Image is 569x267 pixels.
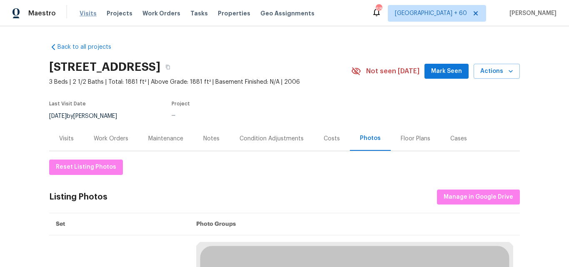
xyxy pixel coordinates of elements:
[56,162,116,172] span: Reset Listing Photos
[190,213,520,235] th: Photo Groups
[107,9,132,17] span: Projects
[324,135,340,143] div: Costs
[49,43,129,51] a: Back to all projects
[450,135,467,143] div: Cases
[160,60,175,75] button: Copy Address
[172,101,190,106] span: Project
[190,10,208,16] span: Tasks
[376,5,382,13] div: 681
[260,9,314,17] span: Geo Assignments
[49,111,127,121] div: by [PERSON_NAME]
[395,9,467,17] span: [GEOGRAPHIC_DATA] + 60
[49,160,123,175] button: Reset Listing Photos
[94,135,128,143] div: Work Orders
[506,9,557,17] span: [PERSON_NAME]
[474,64,520,79] button: Actions
[437,190,520,205] button: Manage in Google Drive
[142,9,180,17] span: Work Orders
[444,192,513,202] span: Manage in Google Drive
[28,9,56,17] span: Maestro
[49,113,67,119] span: [DATE]
[240,135,304,143] div: Condition Adjustments
[80,9,97,17] span: Visits
[49,193,107,201] div: Listing Photos
[203,135,220,143] div: Notes
[172,111,332,117] div: ...
[218,9,250,17] span: Properties
[148,135,183,143] div: Maintenance
[49,63,160,71] h2: [STREET_ADDRESS]
[480,66,513,77] span: Actions
[401,135,430,143] div: Floor Plans
[59,135,74,143] div: Visits
[49,78,351,86] span: 3 Beds | 2 1/2 Baths | Total: 1881 ft² | Above Grade: 1881 ft² | Basement Finished: N/A | 2006
[360,134,381,142] div: Photos
[49,101,86,106] span: Last Visit Date
[424,64,469,79] button: Mark Seen
[366,67,419,75] span: Not seen [DATE]
[49,213,190,235] th: Set
[431,66,462,77] span: Mark Seen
